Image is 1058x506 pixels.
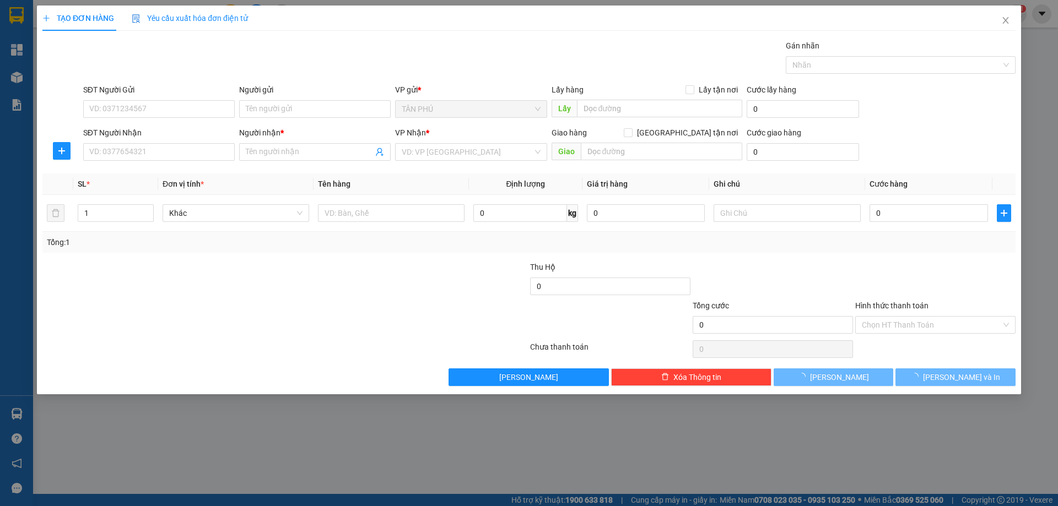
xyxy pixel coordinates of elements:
[774,368,893,386] button: [PERSON_NAME]
[396,84,547,96] div: VP gửi
[42,14,50,22] span: plus
[673,371,721,383] span: Xóa Thông tin
[811,371,870,383] span: [PERSON_NAME]
[53,142,71,160] button: plus
[9,10,26,22] span: Gửi:
[552,143,581,160] span: Giao
[506,179,546,188] span: Định lượng
[661,373,669,382] span: delete
[83,127,235,139] div: SĐT Người Nhận
[747,128,801,137] label: Cước giao hàng
[870,179,908,188] span: Cước hàng
[396,128,427,137] span: VP Nhận
[587,204,705,222] input: 0
[747,100,859,118] input: Cước lấy hàng
[9,70,160,84] div: Tên hàng: 1 CỤC ( : 1 )
[402,101,541,117] span: TÂN PHÚ
[581,143,742,160] input: Dọc đường
[72,9,98,21] span: Nhận:
[53,146,70,155] span: plus
[997,209,1011,217] span: plus
[855,301,929,310] label: Hình thức thanh toán
[42,14,114,23] span: TẠO ĐƠN HÀNG
[530,263,555,271] span: Thu Hộ
[72,34,160,47] div: KIỀU DIỄM
[169,205,303,221] span: Khác
[747,143,859,161] input: Cước giao hàng
[552,128,587,137] span: Giao hàng
[132,14,248,23] span: Yêu cầu xuất hóa đơn điện tử
[693,301,729,310] span: Tổng cước
[587,179,628,188] span: Giá trị hàng
[239,127,391,139] div: Người nhận
[529,341,692,360] div: Chưa thanh toán
[786,41,819,50] label: Gán nhãn
[376,148,385,156] span: user-add
[577,100,742,117] input: Dọc đường
[72,9,160,34] div: [PERSON_NAME]
[714,204,861,222] input: Ghi Chú
[911,373,923,380] span: loading
[47,236,408,248] div: Tổng: 1
[923,371,1000,383] span: [PERSON_NAME] và In
[449,368,609,386] button: [PERSON_NAME]
[798,373,811,380] span: loading
[633,127,742,139] span: [GEOGRAPHIC_DATA] tận nơi
[47,204,64,222] button: delete
[1001,16,1010,25] span: close
[500,371,559,383] span: [PERSON_NAME]
[9,9,64,36] div: TÂN PHÚ
[318,204,465,222] input: VD: Bàn, Ghế
[694,84,742,96] span: Lấy tận nơi
[552,100,577,117] span: Lấy
[990,6,1021,36] button: Close
[997,204,1011,222] button: plus
[78,179,87,188] span: SL
[83,84,235,96] div: SĐT Người Gửi
[163,179,204,188] span: Đơn vị tính
[896,368,1016,386] button: [PERSON_NAME] và In
[239,84,391,96] div: Người gửi
[318,179,350,188] span: Tên hàng
[710,173,865,195] th: Ghi chú
[109,69,124,85] span: SL
[132,14,141,23] img: icon
[612,368,772,386] button: deleteXóa Thông tin
[552,85,584,94] span: Lấy hàng
[747,85,796,94] label: Cước lấy hàng
[567,204,578,222] span: kg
